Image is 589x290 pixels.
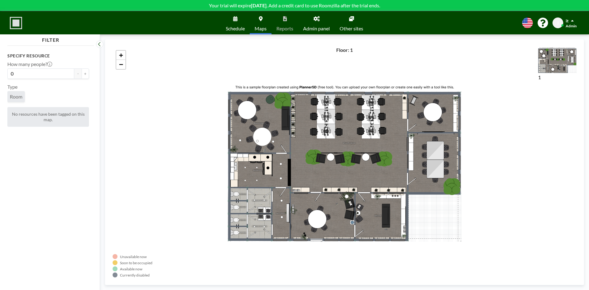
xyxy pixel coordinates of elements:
[335,11,368,34] a: Other sites
[120,267,142,271] div: Available now
[255,26,267,31] span: Maps
[120,273,150,277] div: Currently disabled
[538,47,576,73] img: ExemplaryFloorPlanRoomzilla.png
[7,107,89,127] div: No resources have been tagged on this map.
[7,53,89,59] h3: Specify resource
[120,254,147,259] div: Unavailable now
[336,47,353,53] h4: Floor: 1
[119,51,123,59] span: +
[557,20,559,26] span: I
[271,11,298,34] a: Reports
[10,94,22,99] span: Room
[251,2,267,8] b: [DATE]
[250,11,271,34] a: Maps
[298,11,335,34] a: Admin panel
[82,68,89,79] button: +
[7,34,94,43] h4: FILTER
[7,61,52,67] label: How many people?
[340,26,363,31] span: Other sites
[538,74,541,80] label: 1
[116,51,125,60] a: Zoom in
[119,60,123,68] span: −
[7,84,17,90] label: Type
[303,26,330,31] span: Admin panel
[116,60,125,69] a: Zoom out
[10,17,22,29] img: organization-logo
[74,68,82,79] button: -
[276,26,293,31] span: Reports
[226,26,245,31] span: Schedule
[566,18,568,23] span: it
[566,24,577,28] span: Admin
[221,11,250,34] a: Schedule
[120,261,152,265] div: Soon to be occupied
